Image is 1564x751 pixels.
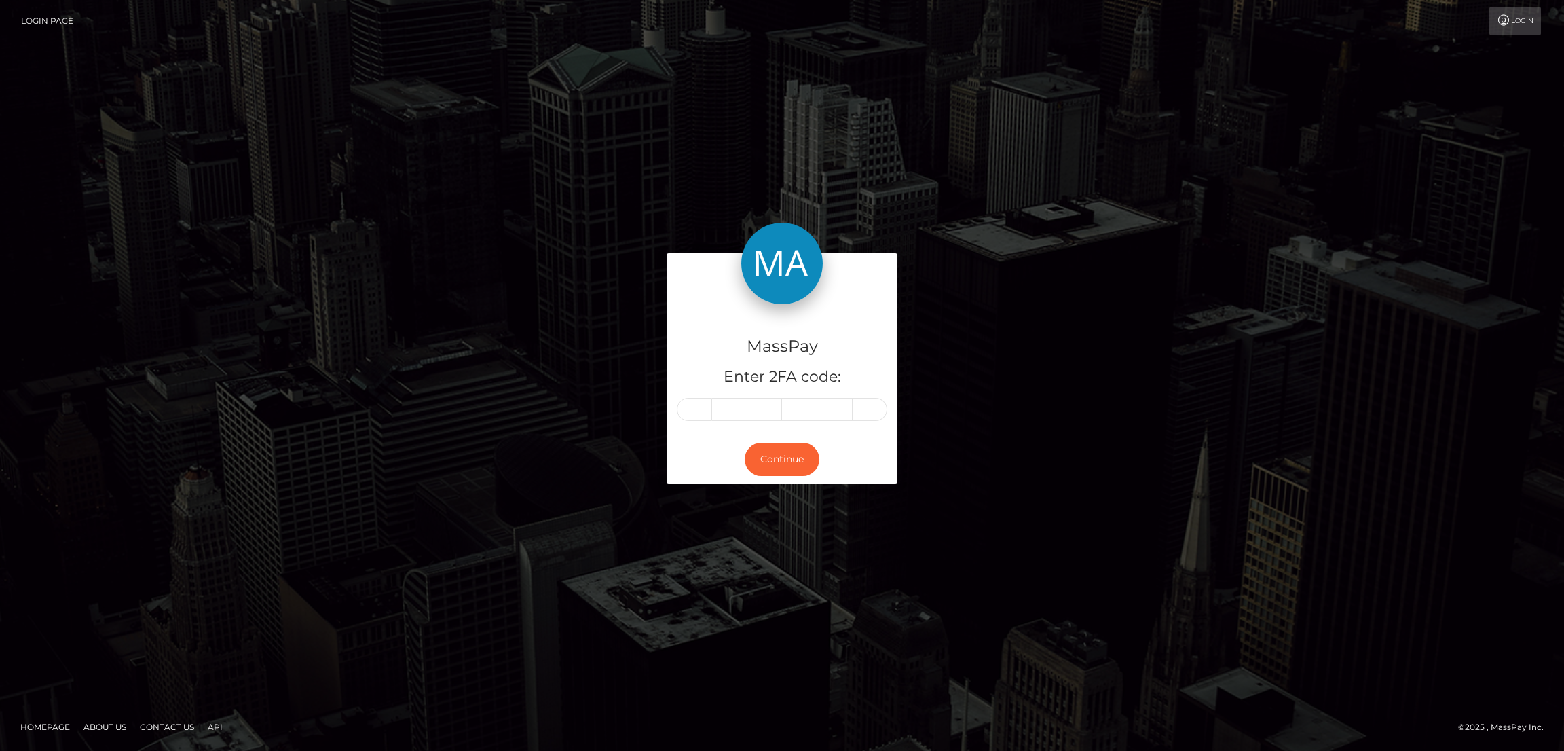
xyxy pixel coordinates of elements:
a: API [202,716,228,737]
div: © 2025 , MassPay Inc. [1458,720,1554,735]
button: Continue [745,443,819,476]
h4: MassPay [677,335,887,359]
a: Login Page [21,7,73,35]
a: Homepage [15,716,75,737]
h5: Enter 2FA code: [677,367,887,388]
a: About Us [78,716,132,737]
a: Login [1489,7,1541,35]
img: MassPay [741,223,823,304]
a: Contact Us [134,716,200,737]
